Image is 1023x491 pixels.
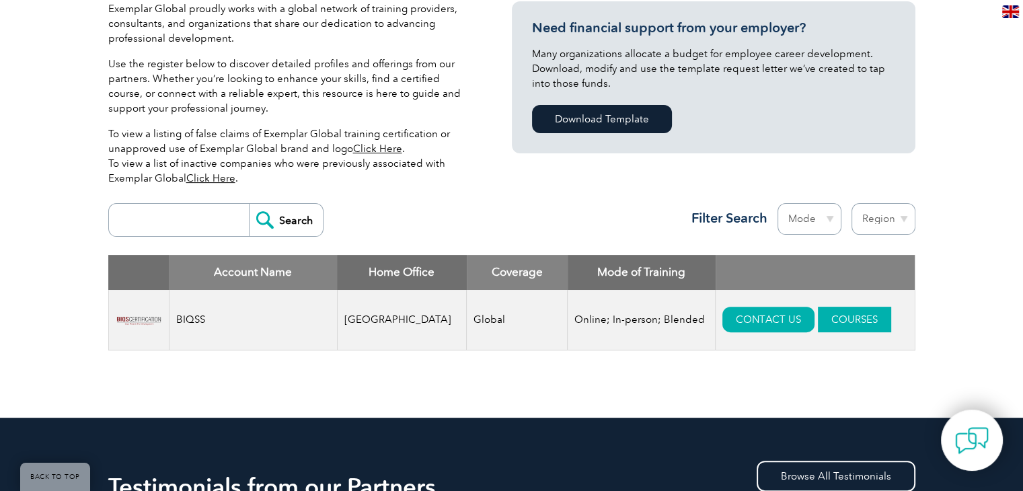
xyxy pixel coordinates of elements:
[116,297,162,343] img: 13dcf6a5-49c1-ed11-b597-0022481565fd-logo.png
[169,290,337,350] td: BIQSS
[169,255,337,290] th: Account Name: activate to sort column descending
[108,56,471,116] p: Use the register below to discover detailed profiles and offerings from our partners. Whether you...
[353,143,402,155] a: Click Here
[818,307,891,332] a: COURSES
[1002,5,1019,18] img: en
[532,20,895,36] h3: Need financial support from your employer?
[108,126,471,186] p: To view a listing of false claims of Exemplar Global training certification or unapproved use of ...
[186,172,235,184] a: Click Here
[955,424,989,457] img: contact-chat.png
[467,290,568,350] td: Global
[108,1,471,46] p: Exemplar Global proudly works with a global network of training providers, consultants, and organ...
[467,255,568,290] th: Coverage: activate to sort column ascending
[722,307,814,332] a: CONTACT US
[337,290,467,350] td: [GEOGRAPHIC_DATA]
[716,255,915,290] th: : activate to sort column ascending
[532,105,672,133] a: Download Template
[337,255,467,290] th: Home Office: activate to sort column ascending
[568,290,716,350] td: Online; In-person; Blended
[683,210,767,227] h3: Filter Search
[532,46,895,91] p: Many organizations allocate a budget for employee career development. Download, modify and use th...
[249,204,323,236] input: Search
[568,255,716,290] th: Mode of Training: activate to sort column ascending
[20,463,90,491] a: BACK TO TOP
